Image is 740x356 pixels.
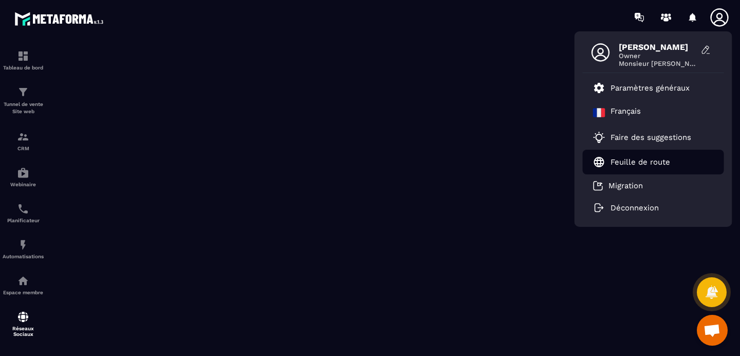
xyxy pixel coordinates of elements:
[610,133,691,142] p: Faire des suggestions
[3,65,44,70] p: Tableau de bord
[17,86,29,98] img: formation
[3,42,44,78] a: formationformationTableau de bord
[17,203,29,215] img: scheduler
[17,131,29,143] img: formation
[3,326,44,337] p: Réseaux Sociaux
[593,82,690,94] a: Paramètres généraux
[14,9,107,28] img: logo
[17,275,29,287] img: automations
[3,303,44,345] a: social-networksocial-networkRéseaux Sociaux
[3,254,44,259] p: Automatisations
[610,106,641,119] p: Français
[593,156,670,168] a: Feuille de route
[17,239,29,251] img: automations
[3,101,44,115] p: Tunnel de vente Site web
[593,181,643,191] a: Migration
[3,182,44,187] p: Webinaire
[619,52,696,60] span: Owner
[17,167,29,179] img: automations
[619,42,696,52] span: [PERSON_NAME]
[593,131,701,144] a: Faire des suggestions
[610,203,659,212] p: Déconnexion
[17,50,29,62] img: formation
[610,157,670,167] p: Feuille de route
[619,60,696,67] span: Monsieur [PERSON_NAME] EI
[3,159,44,195] a: automationsautomationsWebinaire
[3,290,44,295] p: Espace membre
[3,195,44,231] a: schedulerschedulerPlanificateur
[608,181,643,190] p: Migration
[3,218,44,223] p: Planificateur
[610,83,690,93] p: Paramètres généraux
[697,315,728,346] div: Ouvrir le chat
[3,231,44,267] a: automationsautomationsAutomatisations
[3,123,44,159] a: formationformationCRM
[3,267,44,303] a: automationsautomationsEspace membre
[3,146,44,151] p: CRM
[3,78,44,123] a: formationformationTunnel de vente Site web
[17,311,29,323] img: social-network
